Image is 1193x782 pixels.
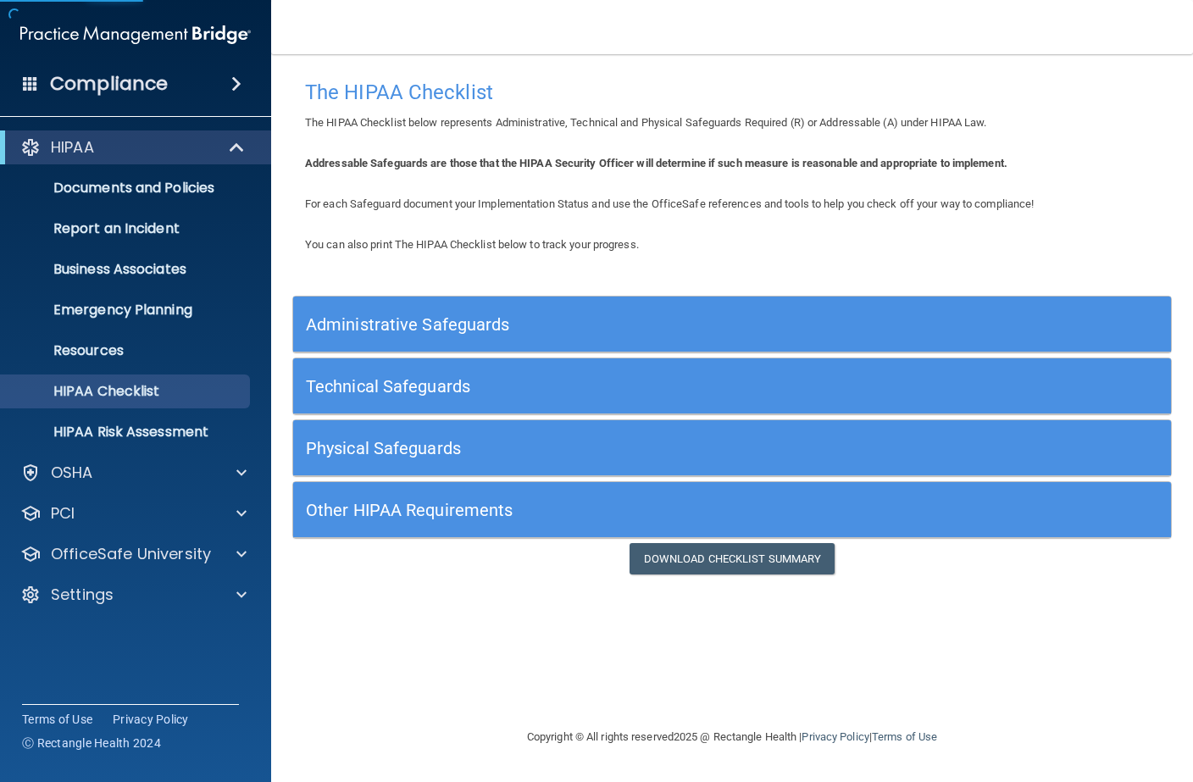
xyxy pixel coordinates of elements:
span: The HIPAA Checklist below represents Administrative, Technical and Physical Safeguards Required (... [305,116,987,129]
a: Privacy Policy [802,730,868,743]
p: OfficeSafe University [51,544,211,564]
img: PMB logo [20,18,251,52]
p: Emergency Planning [11,302,242,319]
h5: Other HIPAA Requirements [306,501,939,519]
h5: Technical Safeguards [306,377,939,396]
span: You can also print The HIPAA Checklist below to track your progress. [305,238,639,251]
h4: Compliance [50,72,168,96]
h5: Administrative Safeguards [306,315,939,334]
p: HIPAA Checklist [11,383,242,400]
div: Copyright © All rights reserved 2025 @ Rectangle Health | | [423,710,1041,764]
p: HIPAA [51,137,94,158]
p: Documents and Policies [11,180,242,197]
span: Ⓒ Rectangle Health 2024 [22,735,161,751]
a: OfficeSafe University [20,544,247,564]
p: OSHA [51,463,93,483]
p: Resources [11,342,242,359]
p: PCI [51,503,75,524]
a: OSHA [20,463,247,483]
h5: Physical Safeguards [306,439,939,458]
a: Privacy Policy [113,711,189,728]
p: HIPAA Risk Assessment [11,424,242,441]
a: Terms of Use [22,711,92,728]
a: Settings [20,585,247,605]
p: Settings [51,585,114,605]
a: HIPAA [20,137,246,158]
p: Business Associates [11,261,242,278]
a: PCI [20,503,247,524]
b: Addressable Safeguards are those that the HIPAA Security Officer will determine if such measure i... [305,157,1007,169]
span: For each Safeguard document your Implementation Status and use the OfficeSafe references and tool... [305,197,1034,210]
a: Terms of Use [872,730,937,743]
a: Download Checklist Summary [630,543,835,574]
h4: The HIPAA Checklist [305,81,1159,103]
p: Report an Incident [11,220,242,237]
